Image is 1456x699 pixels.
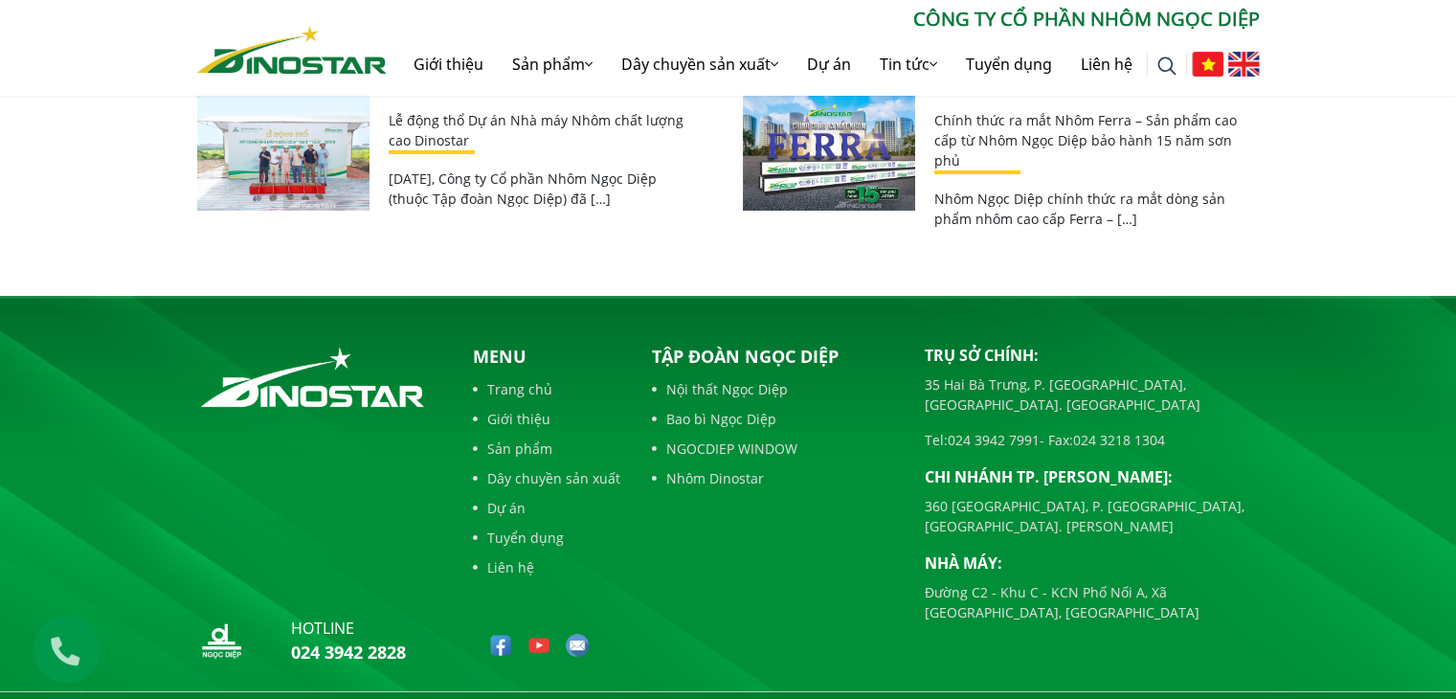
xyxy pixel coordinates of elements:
p: Đường C2 - Khu C - KCN Phố Nối A, Xã [GEOGRAPHIC_DATA], [GEOGRAPHIC_DATA] [925,582,1260,622]
p: Menu [473,344,620,370]
img: Nhôm Dinostar [197,26,387,74]
a: Dây chuyền sản xuất [607,34,793,95]
a: Trang chủ [473,379,620,399]
a: Sản phẩm [498,34,607,95]
a: Dự án [793,34,865,95]
a: Dây chuyền sản xuất [473,468,620,488]
a: Tuyển dụng [952,34,1066,95]
a: Giới thiệu [473,409,620,429]
p: Tel: - Fax: [925,430,1260,450]
a: 024 3942 7991 [948,431,1040,449]
p: Nhà máy: [925,552,1260,575]
p: 360 [GEOGRAPHIC_DATA], P. [GEOGRAPHIC_DATA], [GEOGRAPHIC_DATA]. [PERSON_NAME] [925,496,1260,536]
a: Lễ động thổ Dự án Nhà máy Nhôm chất lượng cao Dinostar [389,111,683,149]
p: Nhôm Ngọc Diệp chính thức ra mắt dòng sản phẩm nhôm cao cấp Ferra – […] [934,189,1241,229]
a: Tin tức [865,34,952,95]
p: Chi nhánh TP. [PERSON_NAME]: [925,465,1260,488]
p: 35 Hai Bà Trưng, P. [GEOGRAPHIC_DATA], [GEOGRAPHIC_DATA]. [GEOGRAPHIC_DATA] [925,374,1260,415]
p: hotline [291,617,406,640]
a: Chính thức ra mắt Nhôm Ferra – Sản phẩm cao cấp từ Nhôm Ngọc Diệp bảo hành 15 năm sơn phủ [934,111,1237,169]
img: logo_footer [197,344,428,411]
a: Tuyển dụng [473,528,620,548]
a: Nhôm Dinostar [652,468,896,488]
img: logo_nd_footer [197,617,245,665]
p: CÔNG TY CỔ PHẦN NHÔM NGỌC DIỆP [387,5,1260,34]
p: Tập đoàn Ngọc Diệp [652,344,896,370]
a: Sản phẩm [473,439,620,459]
img: Chính thức ra mắt Nhôm Ferra – Sản phẩm cao cấp từ Nhôm Ngọc Diệp bảo hành 15 năm sơn phủ [743,96,915,212]
a: Bao bì Ngọc Diệp [652,409,896,429]
a: Dự án [473,498,620,518]
a: Nội thất Ngọc Diệp [652,379,896,399]
img: Lễ động thổ Dự án Nhà máy Nhôm chất lượng cao Dinostar [197,96,370,212]
a: NGOCDIEP WINDOW [652,439,896,459]
a: Liên hệ [473,557,620,577]
a: Giới thiệu [399,34,498,95]
p: Trụ sở chính: [925,344,1260,367]
a: 024 3942 2828 [291,641,406,664]
p: [DATE], Công ty Cổ phần Nhôm Ngọc Diệp (thuộc Tập đoàn Ngọc Diệp) đã […] [389,169,695,209]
